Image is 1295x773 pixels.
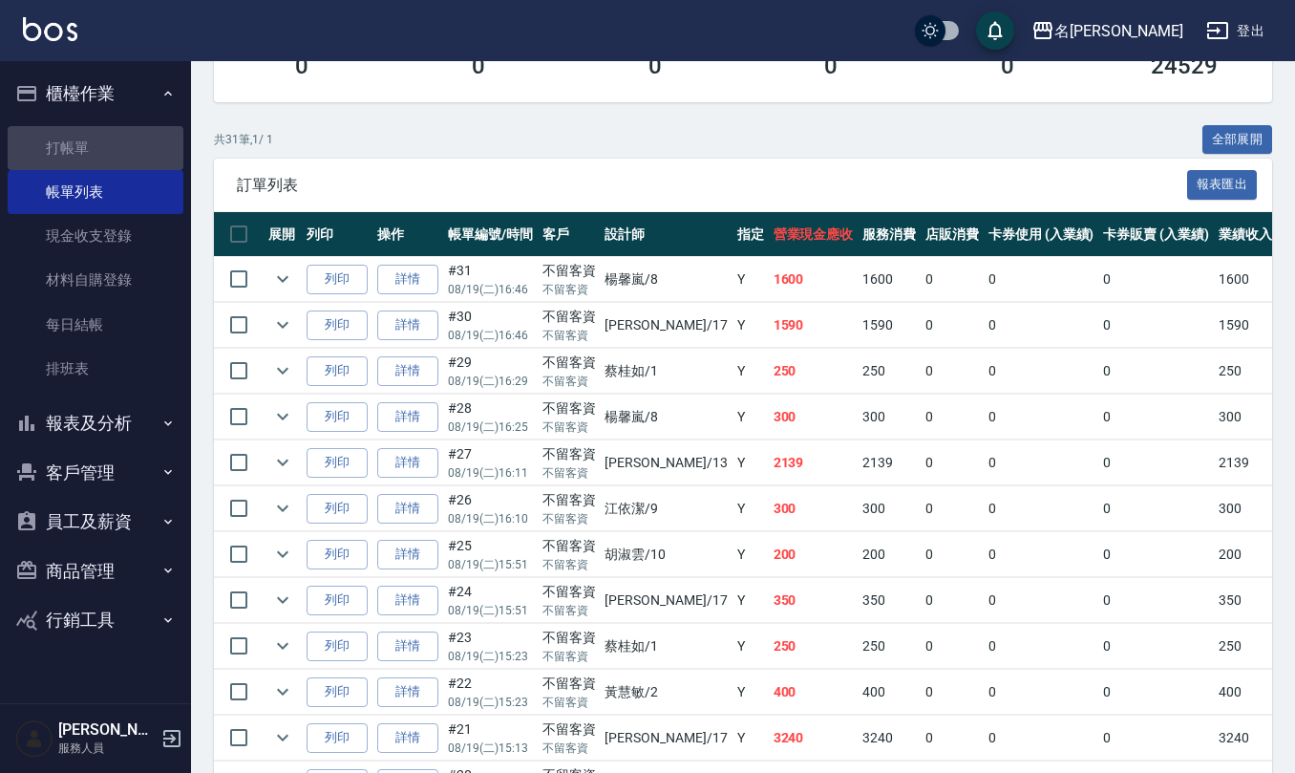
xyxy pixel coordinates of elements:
p: 不留客資 [542,648,596,665]
p: 08/19 (二) 15:23 [448,694,533,711]
div: 不留客資 [542,261,596,281]
td: 0 [921,440,984,485]
td: 0 [1098,670,1214,715]
td: 2139 [858,440,921,485]
button: 列印 [307,448,368,478]
td: 0 [984,716,1099,761]
td: 0 [1098,532,1214,577]
td: #27 [443,440,538,485]
button: expand row [268,677,297,706]
button: 列印 [307,265,368,294]
div: 不留客資 [542,353,596,373]
button: save [976,11,1014,50]
p: 08/19 (二) 15:51 [448,602,533,619]
td: 1590 [858,303,921,348]
button: 報表及分析 [8,398,183,448]
p: 08/19 (二) 15:23 [448,648,533,665]
td: 3240 [769,716,859,761]
td: 300 [769,395,859,440]
a: 現金收支登錄 [8,214,183,258]
a: 詳情 [377,356,438,386]
p: 不留客資 [542,510,596,527]
div: 不留客資 [542,490,596,510]
td: #22 [443,670,538,715]
p: 08/19 (二) 16:11 [448,464,533,482]
td: [PERSON_NAME] /17 [600,578,732,623]
td: Y [732,440,769,485]
td: 0 [921,532,984,577]
td: Y [732,349,769,394]
a: 排班表 [8,347,183,391]
td: 蔡桂如 /1 [600,349,732,394]
td: 0 [921,624,984,669]
p: 不留客資 [542,556,596,573]
h3: 0 [648,53,662,79]
td: Y [732,670,769,715]
td: 350 [769,578,859,623]
p: 08/19 (二) 15:51 [448,556,533,573]
button: 全部展開 [1202,125,1273,155]
td: #29 [443,349,538,394]
a: 每日結帳 [8,303,183,347]
p: 08/19 (二) 16:46 [448,281,533,298]
td: 0 [984,578,1099,623]
td: #28 [443,395,538,440]
div: 不留客資 [542,628,596,648]
td: 400 [769,670,859,715]
td: 0 [921,670,984,715]
p: 不留客資 [542,281,596,298]
td: 0 [1098,486,1214,531]
td: 300 [858,486,921,531]
td: 400 [1214,670,1277,715]
td: 0 [984,532,1099,577]
th: 營業現金應收 [769,212,859,257]
a: 詳情 [377,311,438,340]
td: 200 [1214,532,1277,577]
a: 詳情 [377,540,438,569]
td: 2139 [769,440,859,485]
th: 卡券使用 (入業績) [984,212,1099,257]
td: 350 [858,578,921,623]
p: 服務人員 [58,740,156,757]
td: 0 [1098,578,1214,623]
div: 名[PERSON_NAME] [1054,19,1183,43]
a: 詳情 [377,723,438,753]
button: 列印 [307,723,368,753]
td: 蔡桂如 /1 [600,624,732,669]
div: 不留客資 [542,398,596,419]
h3: 0 [472,53,485,79]
td: 300 [858,395,921,440]
div: 不留客資 [542,444,596,464]
button: 員工及薪資 [8,497,183,547]
td: 250 [1214,349,1277,394]
button: 報表匯出 [1187,170,1258,200]
td: 300 [1214,486,1277,531]
td: 楊馨嵐 /8 [600,395,732,440]
td: 黃慧敏 /2 [600,670,732,715]
p: 08/19 (二) 15:13 [448,740,533,757]
button: expand row [268,586,297,614]
th: 店販消費 [921,212,984,257]
img: Person [15,719,53,758]
td: Y [732,395,769,440]
td: 0 [921,395,984,440]
a: 材料自購登錄 [8,258,183,302]
a: 詳情 [377,677,438,707]
a: 詳情 [377,586,438,615]
td: 0 [921,303,984,348]
td: 0 [984,349,1099,394]
td: 200 [858,532,921,577]
a: 報表匯出 [1187,175,1258,193]
button: 行銷工具 [8,595,183,645]
td: 0 [1098,303,1214,348]
td: Y [732,716,769,761]
td: Y [732,532,769,577]
th: 設計師 [600,212,732,257]
div: 不留客資 [542,719,596,740]
td: 3240 [1214,716,1277,761]
span: 訂單列表 [237,176,1187,195]
td: 0 [921,716,984,761]
button: 商品管理 [8,547,183,596]
button: 列印 [307,311,368,340]
td: 350 [1214,578,1277,623]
